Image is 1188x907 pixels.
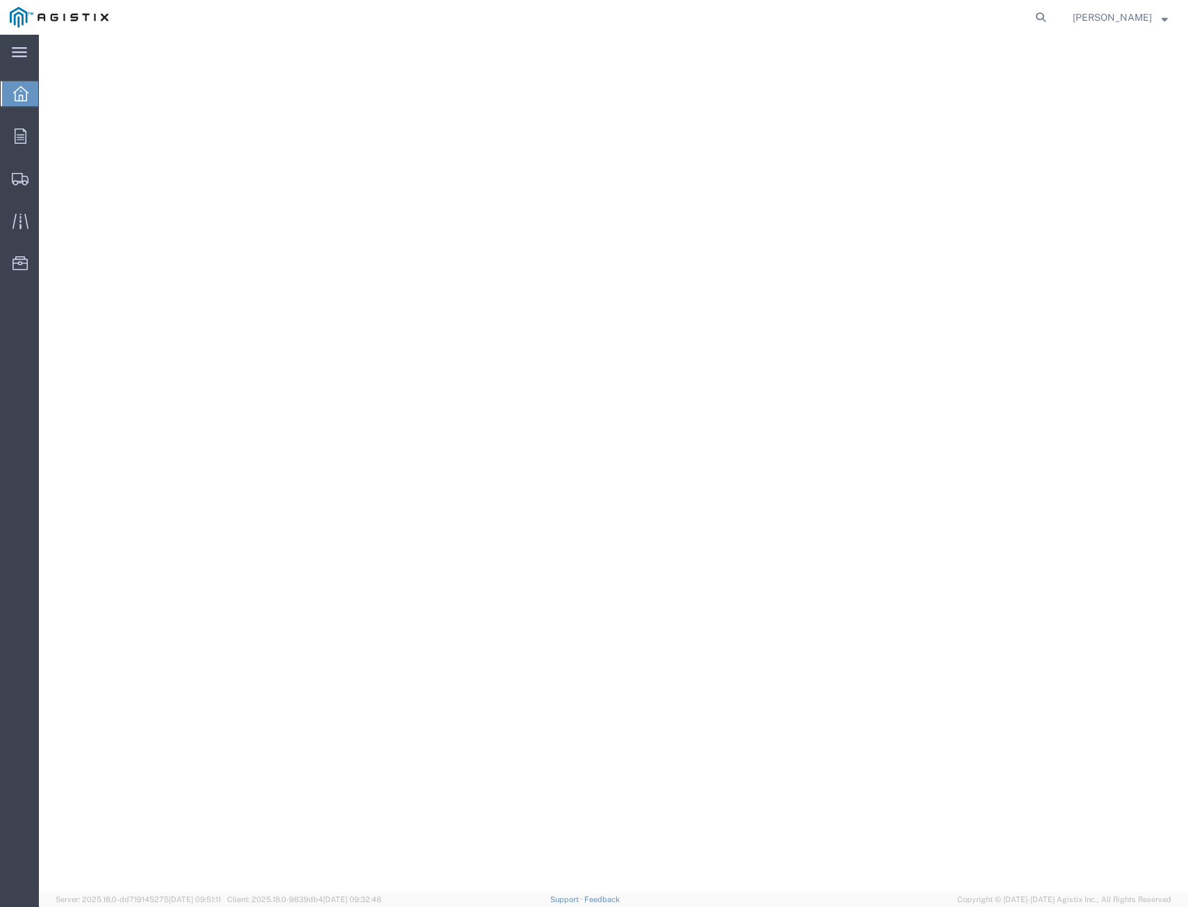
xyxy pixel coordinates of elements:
a: Support [550,895,585,904]
span: Copyright © [DATE]-[DATE] Agistix Inc., All Rights Reserved [957,894,1171,906]
span: Leilani Castellanos [1073,10,1152,25]
span: [DATE] 09:32:48 [323,895,381,904]
button: [PERSON_NAME] [1072,9,1169,26]
a: Feedback [584,895,620,904]
span: [DATE] 09:51:11 [169,895,221,904]
iframe: FS Legacy Container [39,35,1188,892]
span: Client: 2025.18.0-9839db4 [227,895,381,904]
img: logo [10,7,108,28]
span: Server: 2025.18.0-dd719145275 [56,895,221,904]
